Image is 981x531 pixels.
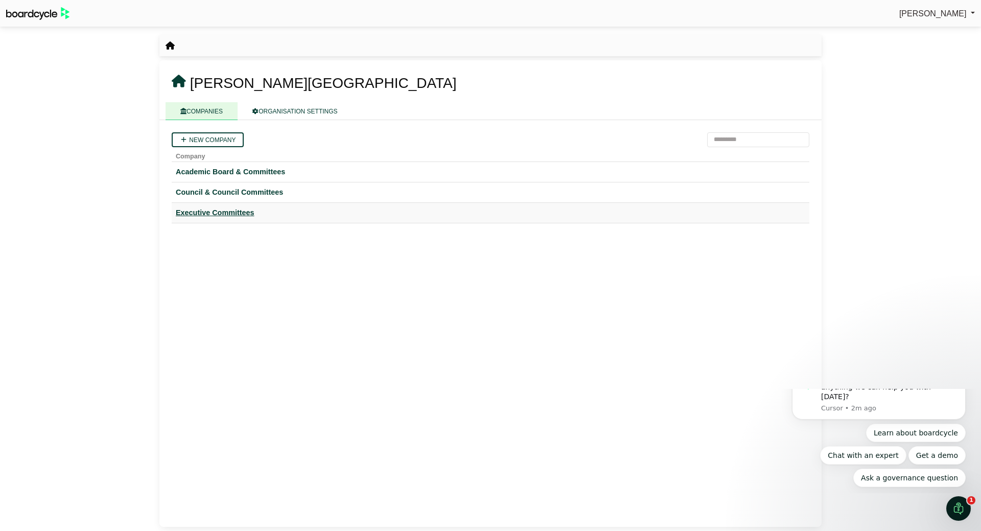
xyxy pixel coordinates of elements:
[166,39,175,53] nav: breadcrumb
[176,187,805,198] a: Council & Council Committees
[190,75,457,91] span: [PERSON_NAME][GEOGRAPHIC_DATA]
[166,102,238,120] a: COMPANIES
[777,389,981,493] iframe: Intercom notifications message
[43,57,130,76] button: Quick reply: Chat with an expert
[176,166,805,178] a: Academic Board & Committees
[44,15,181,24] p: Message from Cursor, sent 2m ago
[946,496,971,521] iframe: Intercom live chat
[132,57,189,76] button: Quick reply: Get a demo
[238,102,352,120] a: ORGANISATION SETTINGS
[172,132,244,147] a: New company
[176,207,805,219] a: Executive Committees
[77,80,189,98] button: Quick reply: Ask a governance question
[899,9,967,18] span: [PERSON_NAME]
[172,147,809,162] th: Company
[899,7,975,20] a: [PERSON_NAME]
[15,35,189,98] div: Quick reply options
[6,7,69,20] img: BoardcycleBlackGreen-aaafeed430059cb809a45853b8cf6d952af9d84e6e89e1f1685b34bfd5cb7d64.svg
[89,35,189,53] button: Quick reply: Learn about boardcycle
[967,496,975,504] span: 1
